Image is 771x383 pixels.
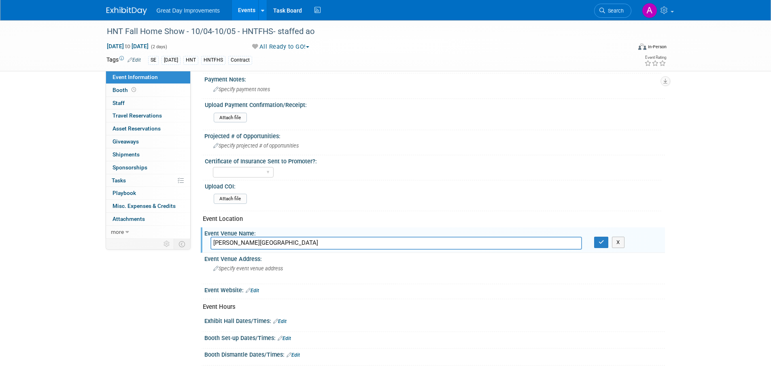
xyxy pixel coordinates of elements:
[106,84,190,96] a: Booth
[106,174,190,187] a: Tasks
[106,7,147,15] img: ExhibitDay
[204,253,665,263] div: Event Venue Address:
[111,229,124,235] span: more
[106,226,190,238] a: more
[638,43,646,50] img: Format-Inperson.png
[160,239,174,249] td: Personalize Event Tab Strip
[594,4,631,18] a: Search
[106,122,190,135] a: Asset Reservations
[112,177,126,184] span: Tasks
[113,112,162,119] span: Travel Reservations
[644,56,666,60] div: Event Rating
[106,43,149,50] span: [DATE] [DATE]
[249,43,312,51] button: All Ready to GO!
[201,56,225,64] div: HNTFHS
[113,203,176,209] span: Misc. Expenses & Credits
[106,135,190,148] a: Giveaways
[278,336,291,341] a: Edit
[204,349,665,359] div: Booth Dismantle Dates/Times:
[204,130,665,140] div: Projected # of Opportunities:
[106,109,190,122] a: Travel Reservations
[113,151,140,158] span: Shipments
[113,216,145,222] span: Attachments
[113,74,158,80] span: Event Information
[203,215,659,223] div: Event Location
[127,57,141,63] a: Edit
[287,352,300,358] a: Edit
[113,100,125,106] span: Staff
[157,7,220,14] span: Great Day Improvements
[113,87,138,93] span: Booth
[205,99,661,109] div: Upload Payment Confirmation/Receipt:
[612,237,624,248] button: X
[106,71,190,83] a: Event Information
[106,213,190,225] a: Attachments
[605,8,624,14] span: Search
[648,44,667,50] div: In-Person
[113,164,147,171] span: Sponsorships
[106,97,190,109] a: Staff
[106,187,190,199] a: Playbook
[204,73,665,83] div: Payment Notes:
[213,143,299,149] span: Specify projected # of opportunities
[130,87,138,93] span: Booth not reserved yet
[246,288,259,293] a: Edit
[205,155,661,165] div: Certificate of Insurance Sent to Promoter?:
[273,319,287,324] a: Edit
[148,56,159,64] div: SE
[203,303,659,311] div: Event Hours
[113,190,136,196] span: Playbook
[183,56,198,64] div: HNT
[174,239,190,249] td: Toggle Event Tabs
[106,200,190,212] a: Misc. Expenses & Credits
[113,138,139,145] span: Giveaways
[106,148,190,161] a: Shipments
[213,86,270,92] span: Specify payment notes
[150,44,167,49] span: (2 days)
[213,265,283,272] span: Specify event venue address
[161,56,181,64] div: [DATE]
[204,332,665,342] div: Booth Set-up Dates/Times:
[204,227,665,238] div: Event Venue Name:
[205,180,661,190] div: Upload COI:
[106,161,190,174] a: Sponsorships
[106,56,141,65] td: Tags
[204,315,665,325] div: Exhibit Hall Dates/Times:
[104,24,619,39] div: HNT Fall Home Show - 10/04-10/05 - HNTFHS- staffed ao
[113,125,161,132] span: Asset Reservations
[584,42,667,54] div: Event Format
[228,56,252,64] div: Contract
[642,3,657,18] img: Akeela Miller
[124,43,132,49] span: to
[204,284,665,295] div: Event Website:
